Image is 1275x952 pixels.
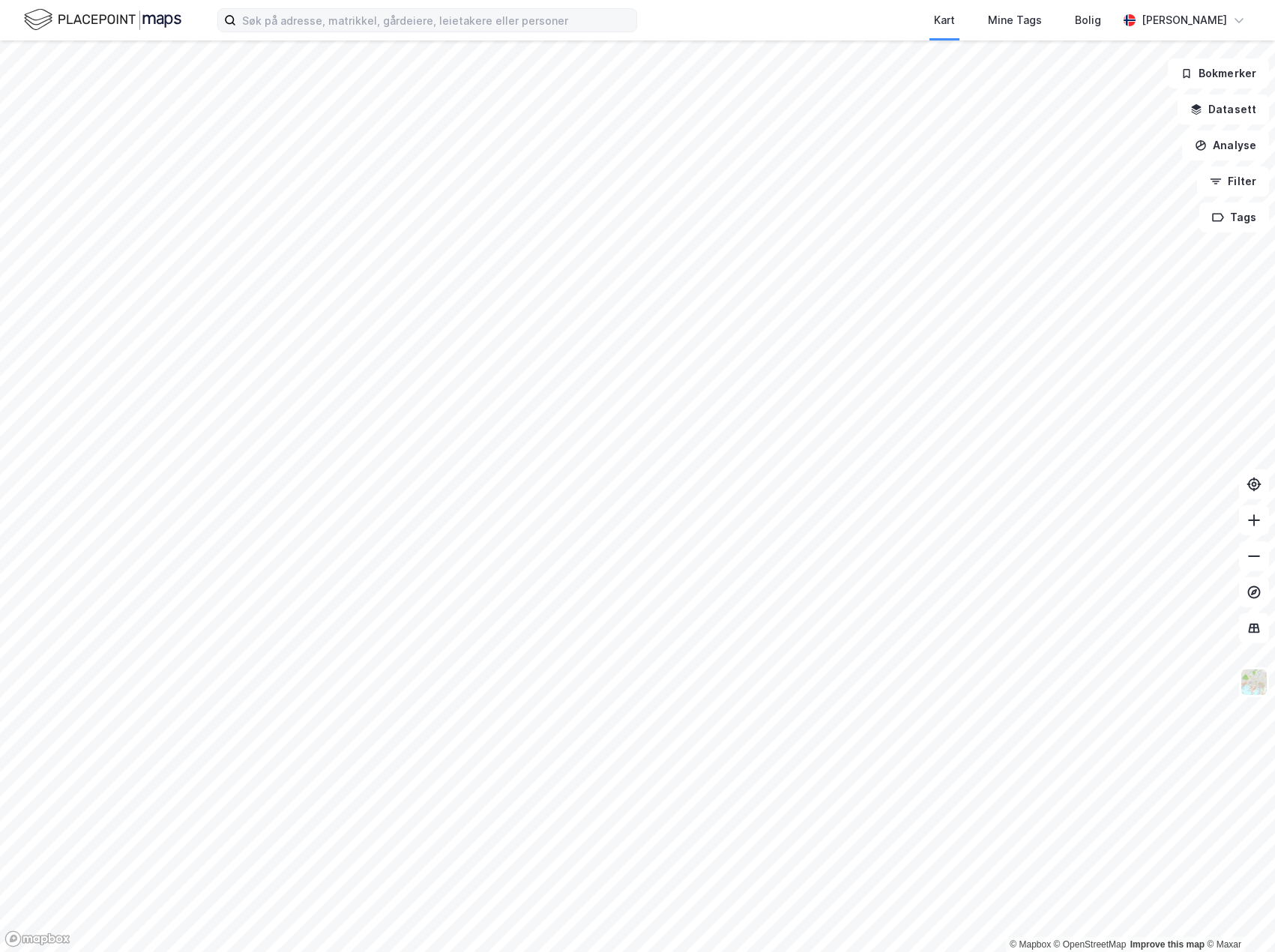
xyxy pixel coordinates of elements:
[1200,880,1275,952] iframe: Chat Widget
[1075,11,1101,29] div: Bolig
[1054,939,1127,950] a: OpenStreetMap
[1142,11,1227,29] div: [PERSON_NAME]
[1197,166,1269,196] button: Filter
[24,7,181,33] img: logo.f888ab2527a4732fd821a326f86c7f29.svg
[236,9,636,31] input: Søk på adresse, matrikkel, gårdeiere, leietakere eller personer
[1240,668,1268,696] img: Z
[1199,202,1269,232] button: Tags
[1182,130,1269,160] button: Analyse
[934,11,955,29] div: Kart
[1130,939,1205,950] a: Improve this map
[1200,880,1275,952] div: Kontrollprogram for chat
[1168,58,1269,88] button: Bokmerker
[1010,939,1051,950] a: Mapbox
[1178,94,1269,124] button: Datasett
[4,930,70,948] a: Mapbox homepage
[988,11,1042,29] div: Mine Tags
